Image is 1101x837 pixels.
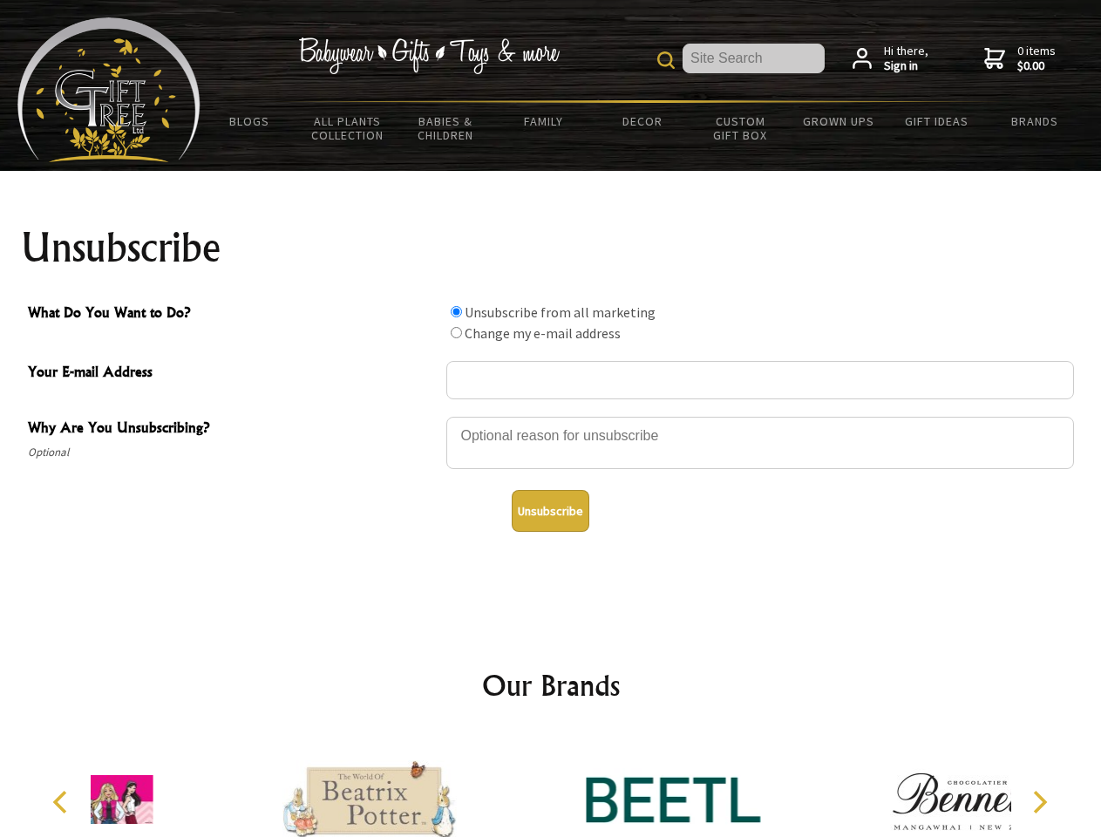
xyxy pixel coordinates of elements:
[853,44,928,74] a: Hi there,Sign in
[884,44,928,74] span: Hi there,
[789,103,887,139] a: Grown Ups
[884,58,928,74] strong: Sign in
[451,306,462,317] input: What Do You Want to Do?
[200,103,299,139] a: BLOGS
[1017,43,1056,74] span: 0 items
[298,37,560,74] img: Babywear - Gifts - Toys & more
[593,103,691,139] a: Decor
[446,417,1074,469] textarea: Why Are You Unsubscribing?
[1017,58,1056,74] strong: $0.00
[691,103,790,153] a: Custom Gift Box
[984,44,1056,74] a: 0 items$0.00
[495,103,594,139] a: Family
[21,227,1081,269] h1: Unsubscribe
[1020,783,1058,821] button: Next
[28,417,438,442] span: Why Are You Unsubscribing?
[28,442,438,463] span: Optional
[35,664,1067,706] h2: Our Brands
[465,303,656,321] label: Unsubscribe from all marketing
[887,103,986,139] a: Gift Ideas
[397,103,495,153] a: Babies & Children
[451,327,462,338] input: What Do You Want to Do?
[683,44,825,73] input: Site Search
[512,490,589,532] button: Unsubscribe
[17,17,200,162] img: Babyware - Gifts - Toys and more...
[28,302,438,327] span: What Do You Want to Do?
[446,361,1074,399] input: Your E-mail Address
[28,361,438,386] span: Your E-mail Address
[465,324,621,342] label: Change my e-mail address
[44,783,82,821] button: Previous
[299,103,398,153] a: All Plants Collection
[657,51,675,69] img: product search
[986,103,1084,139] a: Brands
